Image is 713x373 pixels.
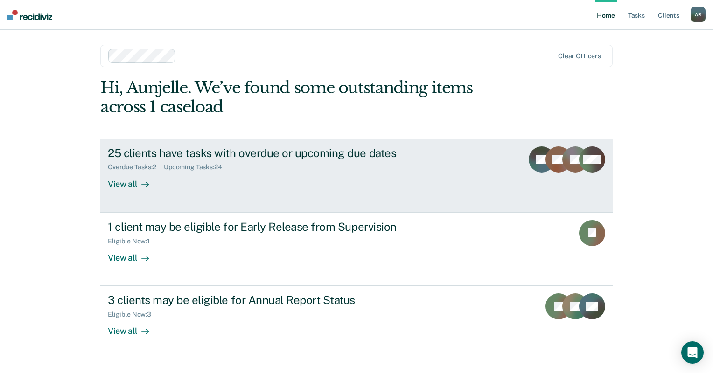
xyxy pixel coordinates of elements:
div: Hi, Aunjelle. We’ve found some outstanding items across 1 caseload [100,78,510,117]
a: 25 clients have tasks with overdue or upcoming due datesOverdue Tasks:2Upcoming Tasks:24View all [100,139,613,212]
div: Open Intercom Messenger [681,341,704,364]
div: View all [108,245,160,263]
div: Clear officers [558,52,601,60]
div: 25 clients have tasks with overdue or upcoming due dates [108,146,435,160]
img: Recidiviz [7,10,52,20]
div: 3 clients may be eligible for Annual Report Status [108,293,435,307]
div: Upcoming Tasks : 24 [164,163,230,171]
button: AR [691,7,706,22]
div: View all [108,171,160,189]
div: A R [691,7,706,22]
div: 1 client may be eligible for Early Release from Supervision [108,220,435,234]
a: 3 clients may be eligible for Annual Report StatusEligible Now:3View all [100,286,613,359]
div: Eligible Now : 3 [108,311,159,318]
div: Eligible Now : 1 [108,237,157,245]
div: Overdue Tasks : 2 [108,163,164,171]
div: View all [108,318,160,337]
a: 1 client may be eligible for Early Release from SupervisionEligible Now:1View all [100,212,613,286]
